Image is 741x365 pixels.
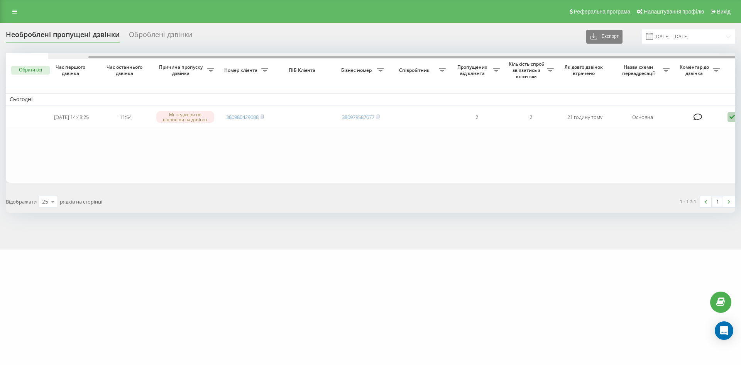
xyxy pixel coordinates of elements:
[392,67,439,73] span: Співробітник
[564,64,606,76] span: Як довго дзвінок втрачено
[508,61,547,79] span: Кількість спроб зв'язатись з клієнтом
[450,107,504,127] td: 2
[105,64,146,76] span: Час останнього дзвінка
[222,67,261,73] span: Номер клієнта
[574,8,631,15] span: Реферальна програма
[342,114,374,121] a: 380979587677
[60,198,102,205] span: рядків на сторінці
[715,321,733,340] div: Open Intercom Messenger
[44,107,98,127] td: [DATE] 14:48:25
[279,67,327,73] span: ПІБ Клієнта
[612,107,673,127] td: Основна
[6,31,120,42] div: Необроблені пропущені дзвінки
[677,64,713,76] span: Коментар до дзвінка
[11,66,50,75] button: Обрати всі
[156,111,214,123] div: Менеджери не відповіли на дзвінок
[156,64,207,76] span: Причина пропуску дзвінка
[712,196,723,207] a: 1
[504,107,558,127] td: 2
[616,64,663,76] span: Назва схеми переадресації
[51,64,92,76] span: Час першого дзвінка
[644,8,704,15] span: Налаштування профілю
[129,31,192,42] div: Оброблені дзвінки
[558,107,612,127] td: 21 годину тому
[453,64,493,76] span: Пропущених від клієнта
[98,107,152,127] td: 11:54
[717,8,731,15] span: Вихід
[6,198,37,205] span: Відображати
[42,198,48,205] div: 25
[680,197,696,205] div: 1 - 1 з 1
[338,67,377,73] span: Бізнес номер
[586,30,623,44] button: Експорт
[226,114,259,121] a: 380980429688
